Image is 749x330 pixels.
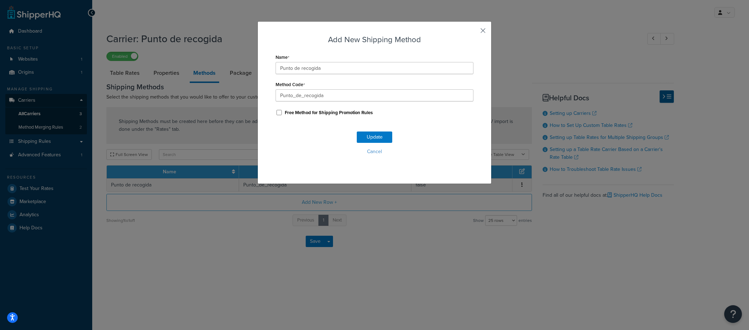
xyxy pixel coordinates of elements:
[285,110,373,116] label: Free Method for Shipping Promotion Rules
[357,132,392,143] button: Update
[276,146,473,157] button: Cancel
[276,82,305,88] label: Method Code
[276,34,473,45] h3: Add New Shipping Method
[276,55,289,60] label: Name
